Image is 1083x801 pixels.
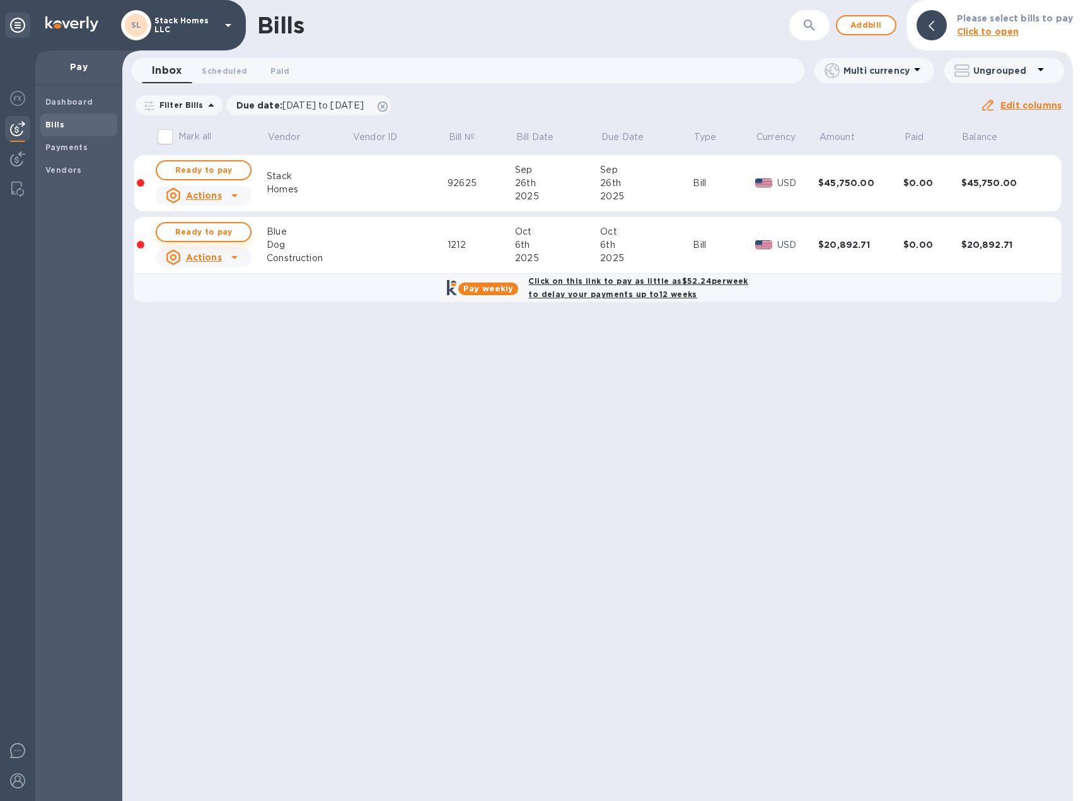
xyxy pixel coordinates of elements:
[152,62,182,79] span: Inbox
[1000,100,1062,110] u: Edit columns
[270,64,289,78] span: Paid
[5,13,30,38] div: Unpin categories
[600,190,693,203] div: 2025
[448,238,515,252] div: 1212
[600,238,693,252] div: 6th
[905,131,924,144] p: Paid
[131,20,142,30] b: SL
[693,177,755,190] div: Bill
[45,97,93,107] b: Dashboard
[961,238,1046,251] div: $20,892.71
[267,225,352,238] div: Blue
[961,177,1046,189] div: $45,750.00
[694,131,733,144] span: Type
[156,222,252,242] button: Ready to pay
[202,64,247,78] span: Scheduled
[836,15,896,35] button: Addbill
[694,131,717,144] p: Type
[257,12,304,38] h1: Bills
[819,131,855,144] p: Amount
[601,131,644,144] p: Due Date
[167,225,240,240] span: Ready to pay
[601,131,660,144] span: Due Date
[905,131,941,144] span: Paid
[267,170,352,183] div: Stack
[449,131,491,144] span: Bill №
[10,91,25,106] img: Foreign exchange
[777,238,818,252] p: USD
[154,16,217,34] p: Stack Homes LLC
[516,131,553,144] p: Bill Date
[600,163,693,177] div: Sep
[903,177,961,189] div: $0.00
[45,16,98,32] img: Logo
[962,131,997,144] p: Balance
[755,240,772,249] img: USD
[843,64,910,77] p: Multi currency
[463,284,513,293] b: Pay weekly
[268,131,300,144] p: Vendor
[600,225,693,238] div: Oct
[818,177,903,189] div: $45,750.00
[236,99,371,112] p: Due date :
[515,238,600,252] div: 6th
[282,100,364,110] span: [DATE] to [DATE]
[957,26,1019,37] b: Click to open
[156,160,252,180] button: Ready to pay
[516,131,570,144] span: Bill Date
[268,131,316,144] span: Vendor
[515,225,600,238] div: Oct
[756,131,796,144] p: Currency
[45,61,112,73] p: Pay
[448,177,515,190] div: 92625
[267,238,352,252] div: Dog
[755,178,772,187] img: USD
[819,131,871,144] span: Amount
[957,13,1073,23] b: Please select bills to pay
[777,177,818,190] p: USD
[45,143,88,152] b: Payments
[600,252,693,265] div: 2025
[515,163,600,177] div: Sep
[903,238,961,251] div: $0.00
[847,18,885,33] span: Add bill
[353,131,397,144] p: Vendor ID
[267,183,352,196] div: Homes
[818,238,903,251] div: $20,892.71
[226,95,391,115] div: Due date:[DATE] to [DATE]
[515,190,600,203] div: 2025
[973,64,1033,77] p: Ungrouped
[515,177,600,190] div: 26th
[693,238,755,252] div: Bill
[154,100,204,110] p: Filter Bills
[962,131,1014,144] span: Balance
[45,165,82,175] b: Vendors
[186,252,222,262] u: Actions
[186,190,222,201] u: Actions
[45,120,64,129] b: Bills
[528,276,748,299] b: Click on this link to pay as little as $52.24 per week to delay your payments up to 12 weeks
[167,163,240,178] span: Ready to pay
[600,177,693,190] div: 26th
[449,131,475,144] p: Bill №
[515,252,600,265] div: 2025
[178,130,211,143] p: Mark all
[267,252,352,265] div: Construction
[353,131,414,144] span: Vendor ID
